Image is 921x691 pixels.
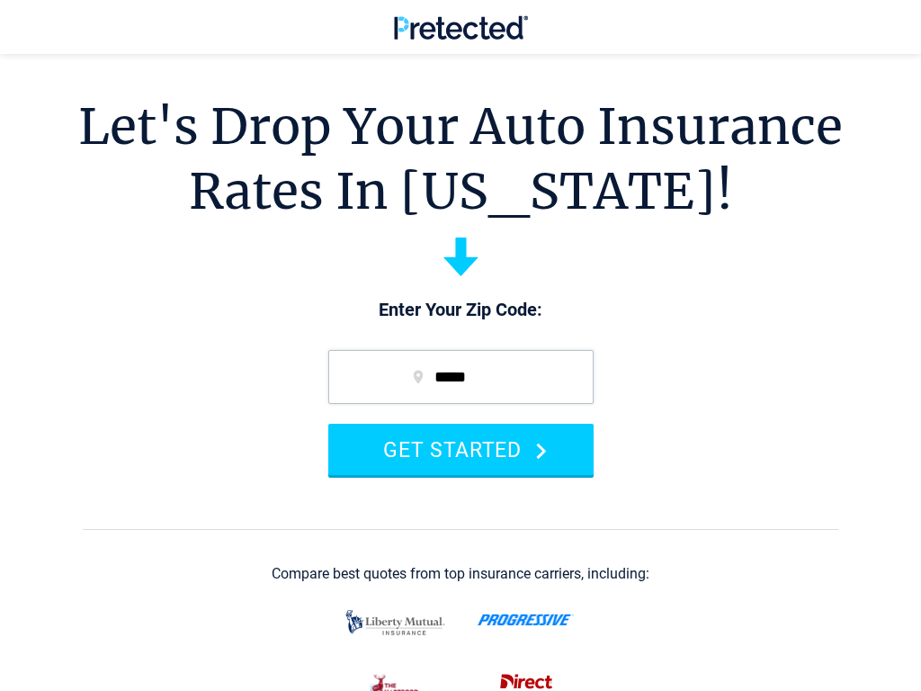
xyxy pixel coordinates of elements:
div: Compare best quotes from top insurance carriers, including: [272,566,649,582]
img: liberty [341,601,450,644]
img: Pretected Logo [394,15,528,40]
img: progressive [478,614,574,626]
h1: Let's Drop Your Auto Insurance Rates In [US_STATE]! [78,94,843,224]
button: GET STARTED [328,424,594,475]
p: Enter Your Zip Code: [310,298,612,323]
input: zip code [328,350,594,404]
